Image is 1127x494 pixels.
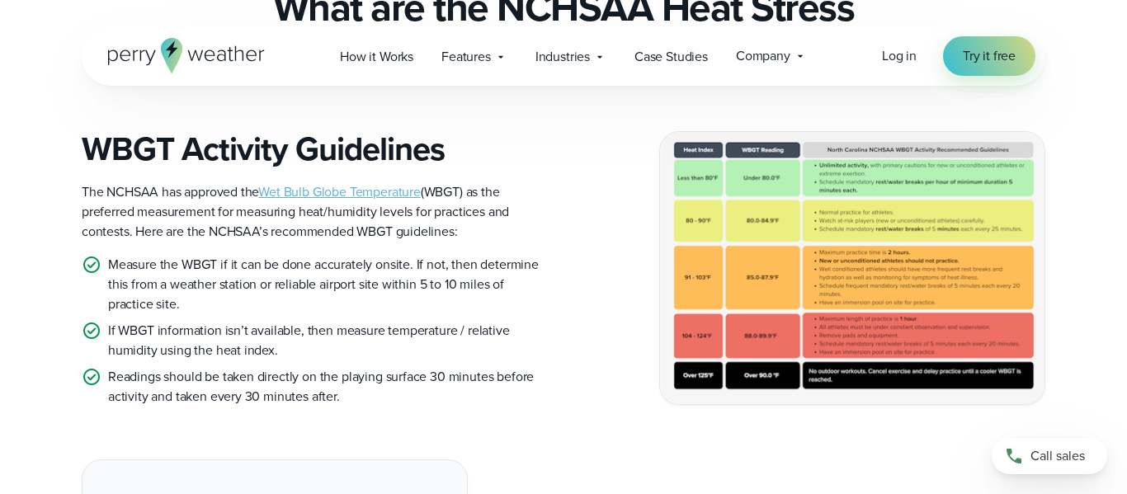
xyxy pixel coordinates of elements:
span: The NCHSAA has approved the (WBGT) as the preferred measurement for measuring heat/humidity level... [82,182,509,241]
a: Log in [882,46,917,66]
a: Call sales [992,438,1107,474]
h3: WBGT Activity Guidelines [82,129,550,169]
span: How it Works [340,47,413,67]
a: Wet Bulb Globe Temperature [258,182,421,201]
span: Company [736,46,790,66]
a: Case Studies [620,40,722,73]
span: Features [441,47,491,67]
img: North Carolina NCHSAA [660,132,1044,405]
span: Call sales [1030,446,1085,466]
span: Log in [882,46,917,65]
a: Try it free [943,36,1035,76]
span: Industries [535,47,590,67]
p: Readings should be taken directly on the playing surface 30 minutes before activity and taken eve... [108,367,550,407]
p: If WBGT information isn’t available, then measure temperature / relative humidity using the heat ... [108,321,550,360]
span: Try it free [963,46,1016,66]
a: How it Works [326,40,427,73]
span: Case Studies [634,47,708,67]
p: Measure the WBGT if it can be done accurately onsite. If not, then determine this from a weather ... [108,255,550,314]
